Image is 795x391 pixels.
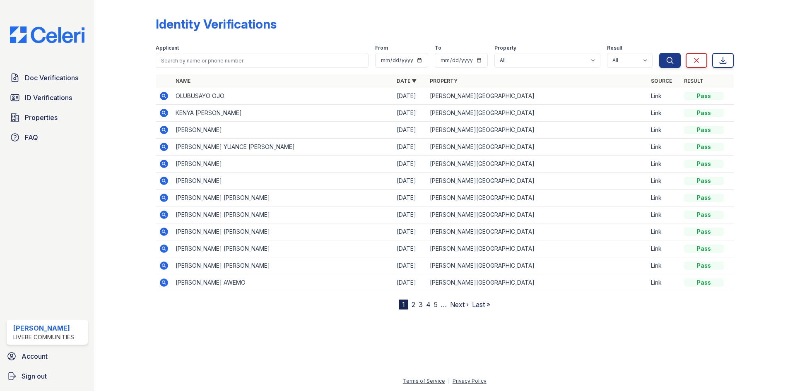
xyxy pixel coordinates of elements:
[426,240,648,257] td: [PERSON_NAME][GEOGRAPHIC_DATA]
[7,129,88,146] a: FAQ
[393,173,426,190] td: [DATE]
[684,261,724,270] div: Pass
[453,378,487,384] a: Privacy Policy
[472,300,490,309] a: Last »
[450,300,469,309] a: Next ›
[426,206,648,223] td: [PERSON_NAME][GEOGRAPHIC_DATA]
[426,139,648,156] td: [PERSON_NAME][GEOGRAPHIC_DATA]
[13,323,74,333] div: [PERSON_NAME]
[441,300,447,309] span: …
[393,88,426,105] td: [DATE]
[172,206,393,223] td: [PERSON_NAME] [PERSON_NAME]
[172,88,393,105] td: OLUBUSAYO OJO
[434,300,438,309] a: 5
[172,240,393,257] td: [PERSON_NAME] [PERSON_NAME]
[684,245,724,253] div: Pass
[3,348,91,365] a: Account
[684,143,724,151] div: Pass
[22,351,48,361] span: Account
[172,274,393,291] td: [PERSON_NAME] AWEMO
[7,89,88,106] a: ID Verifications
[494,45,516,51] label: Property
[7,109,88,126] a: Properties
[648,240,681,257] td: Link
[448,378,450,384] div: |
[426,156,648,173] td: [PERSON_NAME][GEOGRAPHIC_DATA]
[648,257,681,274] td: Link
[648,105,681,122] td: Link
[25,73,78,83] span: Doc Verifications
[684,160,724,168] div: Pass
[172,122,393,139] td: [PERSON_NAME]
[393,274,426,291] td: [DATE]
[156,45,179,51] label: Applicant
[426,88,648,105] td: [PERSON_NAME][GEOGRAPHIC_DATA]
[172,173,393,190] td: [PERSON_NAME]
[684,109,724,117] div: Pass
[172,223,393,240] td: [PERSON_NAME] [PERSON_NAME]
[419,300,423,309] a: 3
[684,177,724,185] div: Pass
[393,223,426,240] td: [DATE]
[3,26,91,43] img: CE_Logo_Blue-a8612792a0a2168367f1c8372b55b34899dd931a85d93a1a3d3e32e68fde9ad4.png
[393,105,426,122] td: [DATE]
[7,70,88,86] a: Doc Verifications
[684,126,724,134] div: Pass
[172,105,393,122] td: KENYA [PERSON_NAME]
[435,45,441,51] label: To
[176,78,190,84] a: Name
[426,190,648,206] td: [PERSON_NAME][GEOGRAPHIC_DATA]
[426,122,648,139] td: [PERSON_NAME][GEOGRAPHIC_DATA]
[648,206,681,223] td: Link
[393,206,426,223] td: [DATE]
[607,45,622,51] label: Result
[397,78,417,84] a: Date ▼
[3,368,91,384] a: Sign out
[25,132,38,142] span: FAQ
[648,223,681,240] td: Link
[393,240,426,257] td: [DATE]
[651,78,672,84] a: Source
[13,333,74,341] div: LiveBe Communities
[426,223,648,240] td: [PERSON_NAME][GEOGRAPHIC_DATA]
[684,211,724,219] div: Pass
[648,139,681,156] td: Link
[426,173,648,190] td: [PERSON_NAME][GEOGRAPHIC_DATA]
[25,93,72,103] span: ID Verifications
[25,113,58,122] span: Properties
[684,194,724,202] div: Pass
[426,300,431,309] a: 4
[393,139,426,156] td: [DATE]
[684,278,724,287] div: Pass
[375,45,388,51] label: From
[172,156,393,173] td: [PERSON_NAME]
[648,88,681,105] td: Link
[684,78,703,84] a: Result
[156,17,277,31] div: Identity Verifications
[393,122,426,139] td: [DATE]
[399,300,408,309] div: 1
[393,257,426,274] td: [DATE]
[426,105,648,122] td: [PERSON_NAME][GEOGRAPHIC_DATA]
[172,139,393,156] td: [PERSON_NAME] YUANCE [PERSON_NAME]
[172,190,393,206] td: [PERSON_NAME] [PERSON_NAME]
[393,156,426,173] td: [DATE]
[648,274,681,291] td: Link
[393,190,426,206] td: [DATE]
[426,257,648,274] td: [PERSON_NAME][GEOGRAPHIC_DATA]
[648,156,681,173] td: Link
[684,228,724,236] div: Pass
[684,92,724,100] div: Pass
[648,173,681,190] td: Link
[412,300,415,309] a: 2
[172,257,393,274] td: [PERSON_NAME] [PERSON_NAME]
[156,53,369,68] input: Search by name or phone number
[648,122,681,139] td: Link
[648,190,681,206] td: Link
[22,371,47,381] span: Sign out
[403,378,445,384] a: Terms of Service
[430,78,458,84] a: Property
[426,274,648,291] td: [PERSON_NAME][GEOGRAPHIC_DATA]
